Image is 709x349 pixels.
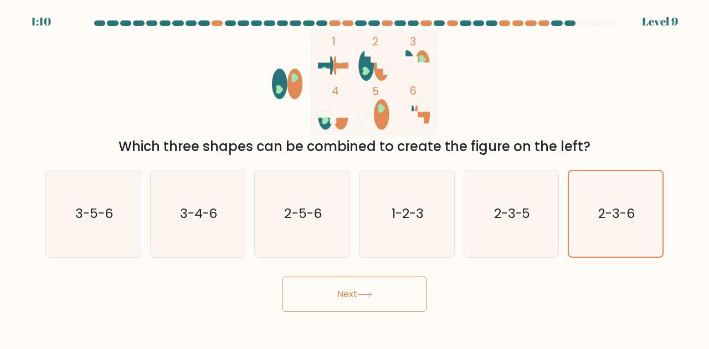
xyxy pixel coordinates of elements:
[642,13,678,30] div: Level 9
[332,35,336,50] tspan: 1
[282,277,427,312] button: Next
[598,205,635,223] text: 2-3-6
[392,205,424,223] text: 1-2-3
[75,205,113,223] text: 3-5-6
[332,84,339,99] tspan: 4
[373,35,379,50] tspan: 2
[494,205,531,223] text: 2-3-5
[285,205,322,223] text: 2-5-6
[410,35,417,50] tspan: 3
[180,205,218,223] text: 3-4-6
[373,84,379,99] tspan: 5
[52,137,657,157] div: Which three shapes can be combined to create the figure on the left?
[410,84,417,99] tspan: 6
[31,13,51,30] div: 1:10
